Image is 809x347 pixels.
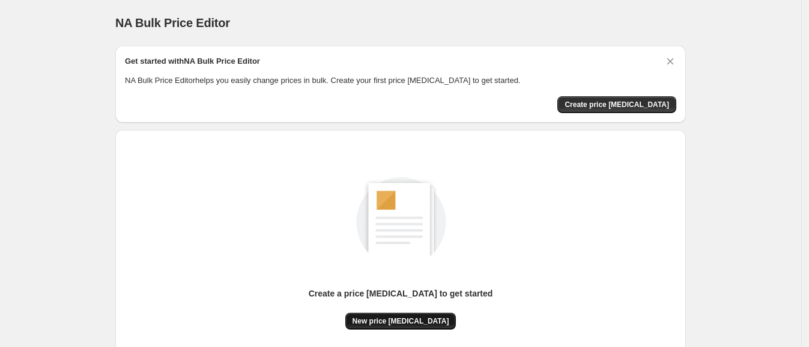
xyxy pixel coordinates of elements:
button: Create price change job [557,96,676,113]
button: Dismiss card [664,55,676,67]
span: New price [MEDICAL_DATA] [353,316,449,326]
span: Create price [MEDICAL_DATA] [565,100,669,109]
p: NA Bulk Price Editor helps you easily change prices in bulk. Create your first price [MEDICAL_DAT... [125,75,676,87]
button: New price [MEDICAL_DATA] [345,313,456,330]
p: Create a price [MEDICAL_DATA] to get started [309,287,493,299]
h2: Get started with NA Bulk Price Editor [125,55,260,67]
span: NA Bulk Price Editor [115,16,230,29]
